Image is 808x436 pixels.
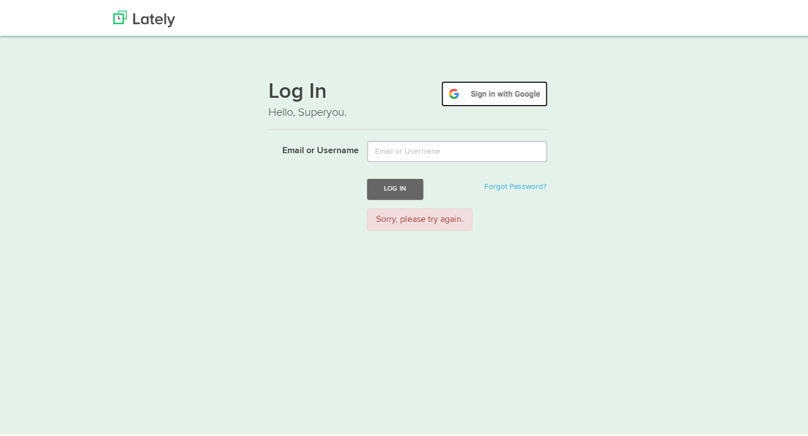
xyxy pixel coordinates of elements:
img: Lately [113,8,175,25]
label: Email or Username [261,139,359,155]
div: Sorry, please try again. [367,206,473,229]
button: Log In [367,177,423,197]
img: google-signin.png [441,79,548,105]
input: Email or Username [367,139,547,160]
h1: Log In [269,79,548,102]
a: Forgot Password? [484,181,546,188]
p: Hello, Superyou. [269,102,548,119]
